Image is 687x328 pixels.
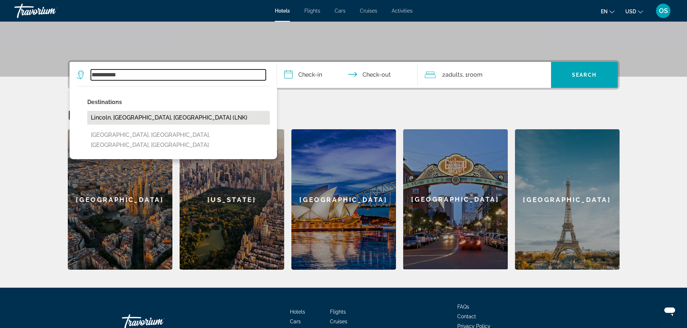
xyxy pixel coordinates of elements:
a: Hotels [290,309,305,315]
div: Search widget [70,62,618,88]
a: Cruises [330,319,347,324]
a: Hotels [275,8,290,14]
span: en [601,9,608,14]
span: 2 [442,70,463,80]
span: , 1 [463,70,483,80]
button: Change currency [625,6,643,17]
button: Search [551,62,618,88]
button: [GEOGRAPHIC_DATA], [GEOGRAPHIC_DATA], [GEOGRAPHIC_DATA], [GEOGRAPHIC_DATA] [87,128,270,152]
button: Lincoln, [GEOGRAPHIC_DATA], [GEOGRAPHIC_DATA] (LNK) [87,111,270,125]
a: Flights [330,309,346,315]
a: Cruises [360,8,377,14]
a: Cars [335,8,345,14]
span: Adults [445,71,463,78]
a: [GEOGRAPHIC_DATA] [291,129,396,270]
button: Travelers: 2 adults, 0 children [418,62,551,88]
button: Change language [601,6,615,17]
a: [GEOGRAPHIC_DATA] [515,129,620,270]
span: OS [659,7,668,14]
button: User Menu [654,3,673,18]
span: Room [468,71,483,78]
a: [US_STATE] [180,129,284,270]
a: [GEOGRAPHIC_DATA] [403,129,508,270]
a: Activities [392,8,413,14]
span: USD [625,9,636,14]
a: Cars [290,319,301,324]
a: Contact [457,314,476,319]
a: [GEOGRAPHIC_DATA] [68,129,172,270]
a: Travorium [14,1,87,20]
p: Destinations [87,97,270,107]
iframe: Button to launch messaging window [658,299,681,322]
a: FAQs [457,304,469,310]
h2: Featured Destinations [68,108,620,122]
button: Check in and out dates [277,62,418,88]
a: Flights [304,8,320,14]
span: Search [572,72,596,78]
